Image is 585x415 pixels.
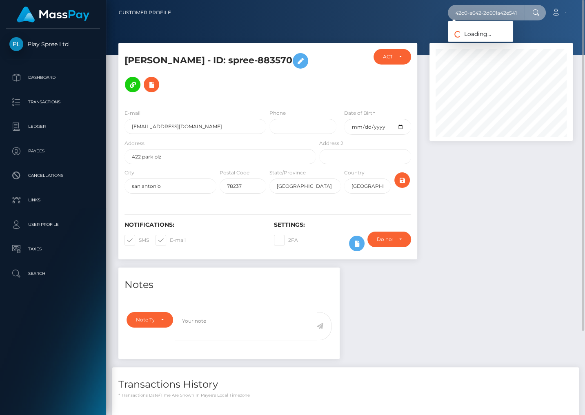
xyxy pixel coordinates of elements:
p: Payees [9,145,97,157]
label: State/Province [269,169,306,176]
h6: Settings: [274,221,411,228]
a: User Profile [6,214,100,235]
label: Postal Code [220,169,249,176]
label: 2FA [274,235,298,245]
span: Loading... [448,30,491,38]
a: Cancellations [6,165,100,186]
button: Note Type [127,312,173,328]
div: Note Type [136,317,154,323]
h4: Transactions History [118,377,573,392]
img: Play Spree Ltd [9,37,23,51]
button: ACTIVE [374,49,411,65]
label: City [125,169,134,176]
p: * Transactions date/time are shown in payee's local timezone [118,392,573,398]
h6: Notifications: [125,221,262,228]
p: Links [9,194,97,206]
p: Transactions [9,96,97,108]
div: ACTIVE [383,54,392,60]
div: Do not require [377,236,392,243]
input: Search... [448,5,525,20]
label: SMS [125,235,149,245]
label: Country [344,169,365,176]
label: Phone [269,109,286,117]
a: Dashboard [6,67,100,88]
img: MassPay Logo [17,7,89,22]
a: Taxes [6,239,100,259]
a: Ledger [6,116,100,137]
p: Taxes [9,243,97,255]
a: Links [6,190,100,210]
a: Customer Profile [119,4,171,21]
a: Payees [6,141,100,161]
label: Address [125,140,145,147]
p: Search [9,268,97,280]
label: Address 2 [319,140,343,147]
button: Do not require [367,232,411,247]
h5: [PERSON_NAME] - ID: spree-883570 [125,49,311,96]
label: E-mail [156,235,186,245]
p: Dashboard [9,71,97,84]
label: Date of Birth [344,109,376,117]
p: Ledger [9,120,97,133]
h4: Notes [125,278,334,292]
p: User Profile [9,219,97,231]
p: Cancellations [9,170,97,182]
a: Transactions [6,92,100,112]
a: Search [6,263,100,284]
label: E-mail [125,109,140,117]
span: Play Spree Ltd [6,40,100,48]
